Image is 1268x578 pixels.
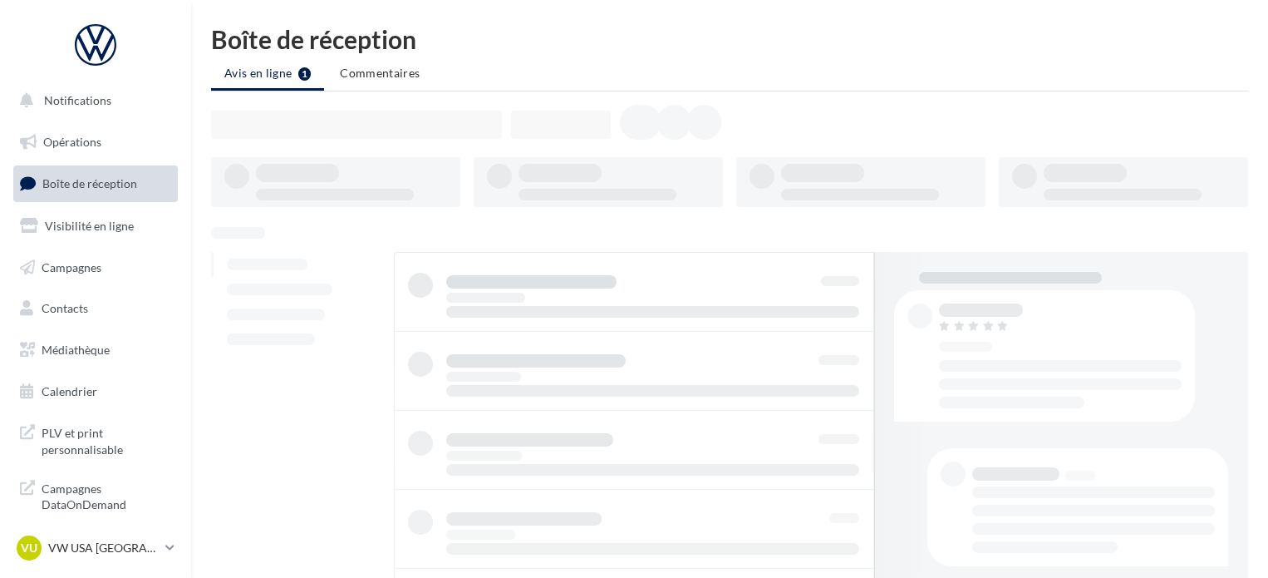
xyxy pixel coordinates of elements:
a: Contacts [10,291,181,326]
span: Visibilité en ligne [45,219,134,233]
span: Calendrier [42,384,97,398]
span: Boîte de réception [42,176,137,190]
span: Campagnes [42,259,101,274]
a: Campagnes DataOnDemand [10,471,181,520]
p: VW USA [GEOGRAPHIC_DATA] [48,540,159,556]
span: Campagnes DataOnDemand [42,477,171,513]
a: Médiathèque [10,333,181,368]
a: Boîte de réception [10,165,181,201]
span: VU [21,540,37,556]
button: Notifications [10,83,174,118]
span: Commentaires [340,66,420,80]
span: Médiathèque [42,343,110,357]
a: VU VW USA [GEOGRAPHIC_DATA] [13,532,178,564]
a: Visibilité en ligne [10,209,181,244]
span: Contacts [42,301,88,315]
a: PLV et print personnalisable [10,415,181,464]
span: Notifications [44,93,111,107]
a: Opérations [10,125,181,160]
a: Campagnes [10,250,181,285]
span: PLV et print personnalisable [42,422,171,457]
span: Opérations [43,135,101,149]
div: Boîte de réception [211,27,1248,52]
a: Calendrier [10,374,181,409]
